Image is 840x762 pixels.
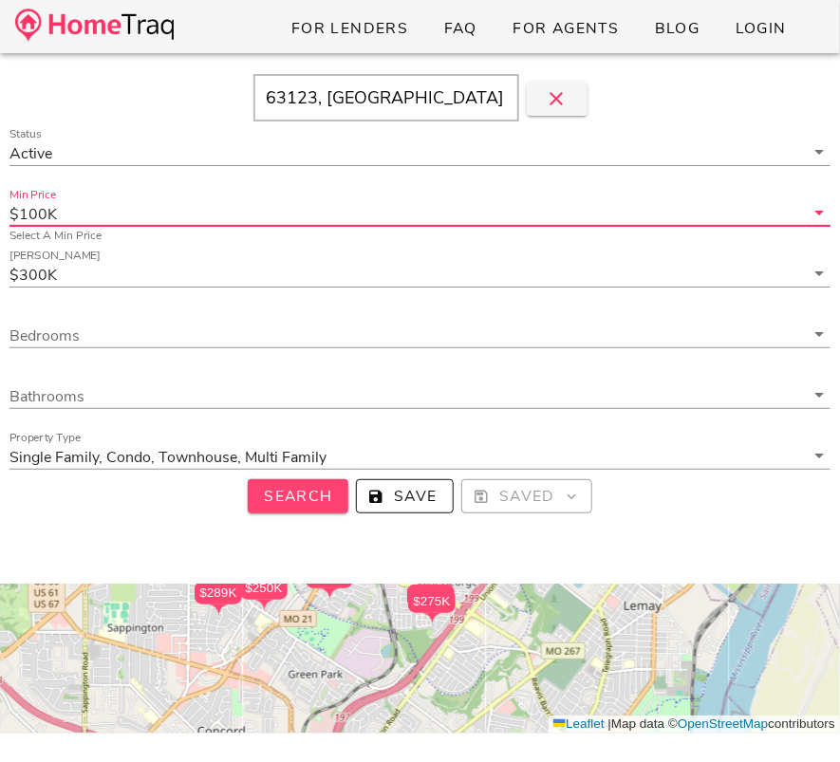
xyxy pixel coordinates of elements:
[512,18,619,39] span: For Agents
[248,479,348,513] button: Search
[408,590,456,623] div: $275K
[275,11,424,46] a: For Lenders
[372,486,438,507] span: Save
[9,449,103,466] div: Single Family,
[15,9,174,42] img: desktop-logo.34a1112.png
[253,74,519,121] input: Enter Your Address, Zipcode or City & State
[9,145,52,162] div: Active
[9,230,831,241] div: Select A Min Price
[195,582,242,615] div: $289K
[461,479,592,513] button: Saved
[719,11,802,46] a: Login
[9,127,42,141] label: Status
[477,486,576,507] span: Saved
[422,613,442,623] img: triPin.png
[428,11,494,46] a: FAQ
[9,267,57,284] div: $300K
[407,585,455,607] div: $330K
[443,18,478,39] span: FAQ
[159,449,241,466] div: Townhouse,
[745,671,840,762] iframe: Chat Widget
[106,449,155,466] div: Condo,
[654,18,700,39] span: Blog
[245,449,327,466] div: Multi Family
[407,585,455,618] div: $330K
[254,600,274,610] img: triPin.png
[9,201,831,226] div: Min Price$100K
[9,383,831,408] div: Bathrooms
[408,590,456,613] div: $275K
[9,140,831,165] div: StatusActive
[639,11,716,46] a: Blog
[9,444,831,469] div: Property TypeSingle Family,Condo,Townhouse,Multi Family
[9,249,101,263] label: [PERSON_NAME]
[306,566,353,599] div: $544K
[553,716,605,731] a: Leaflet
[678,716,768,731] a: OpenStreetMap
[209,604,229,615] img: triPin.png
[263,486,333,507] span: Search
[9,206,57,223] div: $100K
[496,11,634,46] a: For Agents
[9,188,57,202] label: Min Price
[549,716,840,734] div: Map data © contributors
[356,479,454,513] button: Save
[9,323,831,347] div: Bedrooms
[735,18,787,39] span: Login
[9,262,831,287] div: [PERSON_NAME]$300K
[9,431,81,445] label: Property Type
[195,582,242,604] div: $289K
[240,577,288,600] div: $250K
[320,588,340,599] img: triPin.png
[240,577,288,610] div: $250K
[608,716,612,731] span: |
[290,18,409,39] span: For Lenders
